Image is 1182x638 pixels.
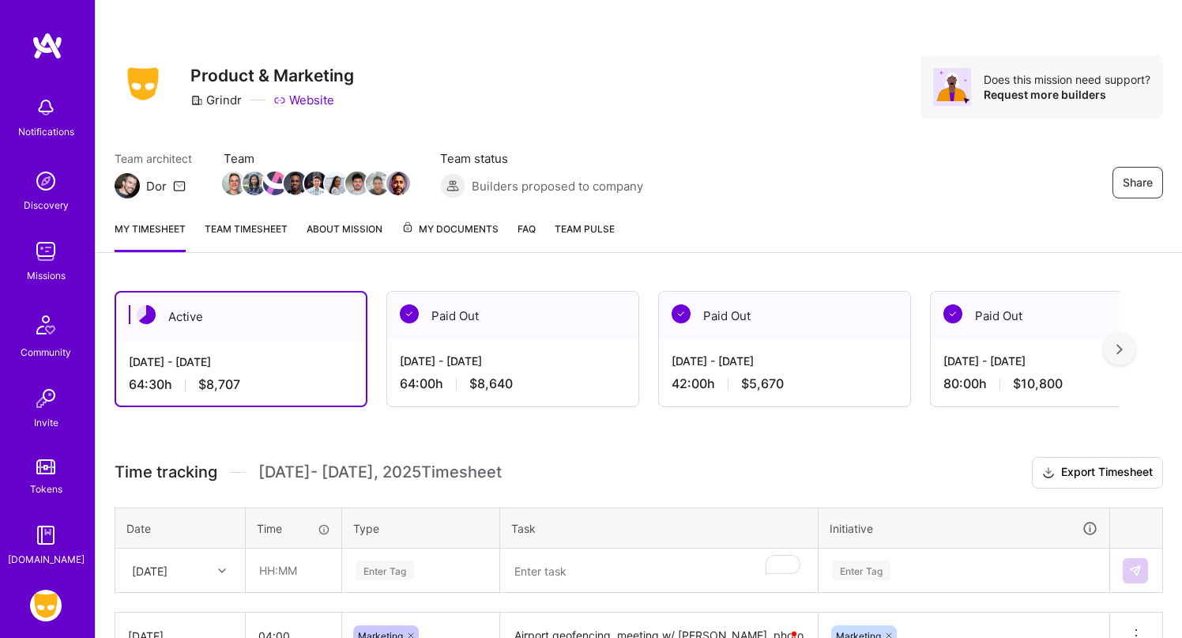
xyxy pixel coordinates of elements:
[30,92,62,123] img: bell
[1129,564,1142,577] img: Submit
[347,170,367,197] a: Team Member Avatar
[672,353,898,369] div: [DATE] - [DATE]
[115,173,140,198] img: Team Architect
[115,150,192,167] span: Team architect
[34,414,58,431] div: Invite
[366,172,390,195] img: Team Member Avatar
[30,165,62,197] img: discovery
[30,481,62,497] div: Tokens
[984,72,1150,87] div: Does this mission need support?
[356,558,414,583] div: Enter Tag
[24,197,69,213] div: Discovery
[146,178,167,194] div: Dor
[304,172,328,195] img: Team Member Avatar
[8,551,85,568] div: [DOMAIN_NAME]
[273,92,334,108] a: Website
[265,170,285,197] a: Team Member Avatar
[741,376,784,392] span: $5,670
[247,549,341,591] input: HH:MM
[306,170,326,197] a: Team Member Avatar
[18,123,74,140] div: Notifications
[21,344,71,361] div: Community
[367,170,388,197] a: Team Member Avatar
[518,221,536,252] a: FAQ
[224,170,244,197] a: Team Member Avatar
[500,508,819,549] th: Task
[326,170,347,197] a: Team Member Avatar
[1123,175,1153,191] span: Share
[325,172,348,195] img: Team Member Avatar
[401,221,499,238] span: My Documents
[27,306,65,344] img: Community
[386,172,410,195] img: Team Member Avatar
[190,66,354,85] h3: Product & Marketing
[1032,457,1163,489] button: Export Timesheet
[27,267,66,284] div: Missions
[931,292,1182,340] div: Paid Out
[659,292,910,340] div: Paid Out
[190,94,203,107] i: icon CompanyGray
[1116,344,1123,355] img: right
[190,92,242,108] div: Grindr
[257,520,330,537] div: Time
[943,304,962,323] img: Paid Out
[285,170,306,197] a: Team Member Avatar
[672,304,691,323] img: Paid Out
[129,376,353,393] div: 64:30 h
[555,223,615,235] span: Team Pulse
[345,172,369,195] img: Team Member Avatar
[440,173,465,198] img: Builders proposed to company
[284,172,307,195] img: Team Member Avatar
[32,32,63,60] img: logo
[830,519,1098,538] div: Initiative
[502,550,816,592] textarea: To enrich screen reader interactions, please activate Accessibility in Grammarly extension settings
[115,508,246,549] th: Date
[198,376,240,393] span: $8,707
[129,353,353,370] div: [DATE] - [DATE]
[243,172,266,195] img: Team Member Avatar
[672,376,898,392] div: 42:00 h
[400,304,419,323] img: Paid Out
[173,179,186,192] i: icon Mail
[388,170,408,197] a: Team Member Avatar
[832,558,890,583] div: Enter Tag
[984,87,1150,102] div: Request more builders
[30,383,62,414] img: Invite
[115,221,186,252] a: My timesheet
[205,221,288,252] a: Team timesheet
[1042,465,1055,481] i: icon Download
[400,376,626,392] div: 64:00 h
[1013,376,1063,392] span: $10,800
[30,590,62,621] img: Grindr: Product & Marketing
[400,353,626,369] div: [DATE] - [DATE]
[36,459,55,474] img: tokens
[943,353,1169,369] div: [DATE] - [DATE]
[30,519,62,551] img: guide book
[222,172,246,195] img: Team Member Avatar
[943,376,1169,392] div: 80:00 h
[244,170,265,197] a: Team Member Avatar
[387,292,638,340] div: Paid Out
[1112,167,1163,198] button: Share
[115,462,217,482] span: Time tracking
[116,293,366,341] div: Active
[440,150,643,167] span: Team status
[218,567,226,575] i: icon Chevron
[26,590,66,621] a: Grindr: Product & Marketing
[137,305,156,324] img: Active
[132,562,168,579] div: [DATE]
[307,221,382,252] a: About Mission
[258,462,502,482] span: [DATE] - [DATE] , 2025 Timesheet
[933,68,971,106] img: Avatar
[115,62,171,105] img: Company Logo
[342,508,500,549] th: Type
[469,376,513,392] span: $8,640
[555,221,615,252] a: Team Pulse
[401,221,499,252] a: My Documents
[30,236,62,267] img: teamwork
[472,178,643,194] span: Builders proposed to company
[263,172,287,195] img: Team Member Avatar
[224,150,408,167] span: Team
